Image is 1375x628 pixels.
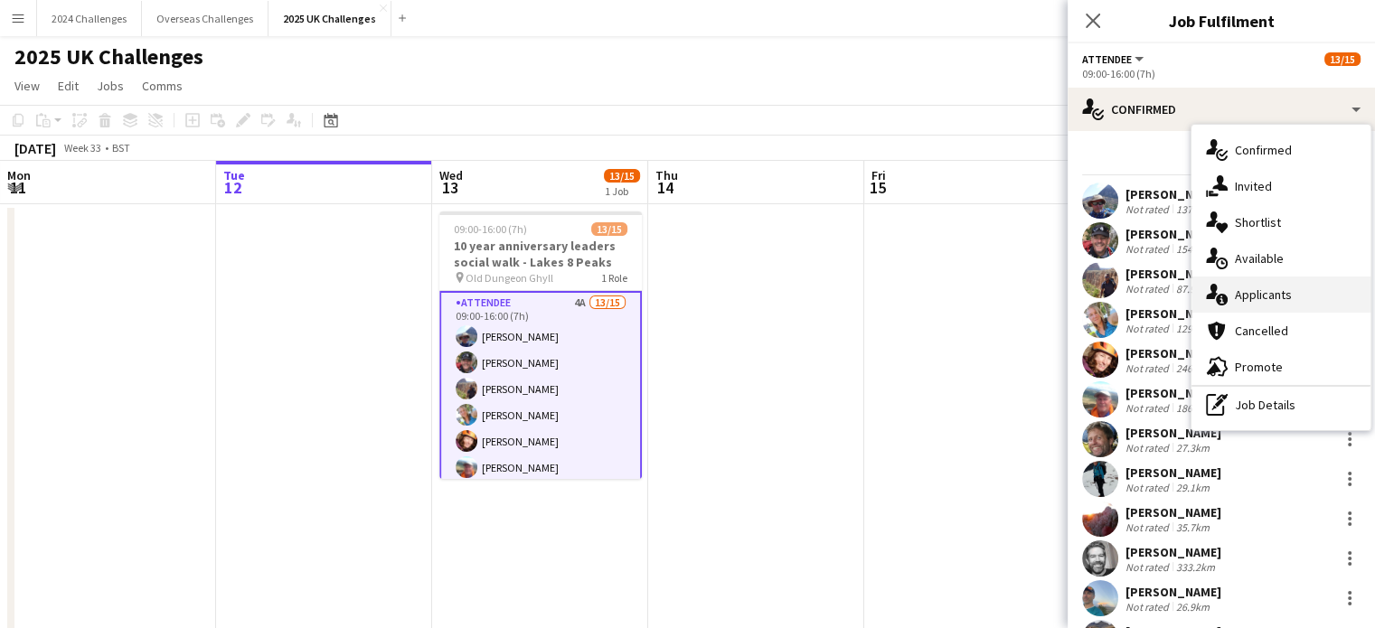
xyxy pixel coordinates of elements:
span: Week 33 [60,141,105,155]
div: [PERSON_NAME] [1125,584,1221,600]
span: Jobs [97,78,124,94]
div: Not rated [1125,401,1173,415]
div: [PERSON_NAME] [1125,544,1221,560]
a: Jobs [89,74,131,98]
a: Edit [51,74,86,98]
div: [PERSON_NAME] [1125,464,1221,481]
div: 1 Job [605,184,639,198]
div: [PERSON_NAME] [1125,266,1221,282]
a: Comms [135,74,190,98]
h1: 2025 UK Challenges [14,43,203,70]
span: Wed [439,167,463,183]
a: View [7,74,47,98]
div: [PERSON_NAME] [1125,345,1221,361]
div: Applicants [1191,277,1370,313]
div: [PERSON_NAME] [1125,186,1221,202]
div: 246.7km [1173,361,1219,375]
span: 1 Role [601,271,627,285]
div: Cancelled [1191,313,1370,349]
div: Invited [1191,168,1370,204]
div: Shortlist [1191,204,1370,240]
div: Not rated [1125,520,1173,534]
span: 11 [5,177,31,198]
div: Job Details [1191,387,1370,423]
div: [PERSON_NAME] [1125,425,1221,441]
div: [PERSON_NAME] [1125,504,1221,520]
div: Available [1191,240,1370,277]
div: [DATE] [14,139,56,157]
span: 09:00-16:00 (7h) [454,222,527,236]
div: Not rated [1125,481,1173,494]
span: 13/15 [591,222,627,236]
button: 2025 UK Challenges [268,1,391,36]
span: 13/15 [1324,52,1361,66]
span: Tue [223,167,245,183]
h3: 10 year anniversary leaders social walk - Lakes 8 Peaks [439,238,642,270]
button: 2024 Challenges [37,1,142,36]
div: BST [112,141,130,155]
div: Not rated [1125,441,1173,455]
app-job-card: 09:00-16:00 (7h)13/1510 year anniversary leaders social walk - Lakes 8 Peaks Old Dungeon Ghyll1 R... [439,211,642,479]
span: 12 [221,177,245,198]
div: Not rated [1125,560,1173,574]
div: Promote [1191,349,1370,385]
div: 09:00-16:00 (7h) [1082,67,1361,80]
div: Not rated [1125,322,1173,335]
span: 13 [437,177,463,198]
div: [PERSON_NAME] [1125,226,1221,242]
div: 154km [1173,242,1210,256]
div: 35.7km [1173,520,1213,534]
span: Attendee [1082,52,1132,66]
div: Confirmed [1068,88,1375,131]
span: Mon [7,167,31,183]
span: 15 [869,177,886,198]
div: 129.8km [1173,322,1219,335]
div: 27.3km [1173,441,1213,455]
div: Not rated [1125,600,1173,614]
div: Not rated [1125,242,1173,256]
div: Confirmed [1191,132,1370,168]
div: Not rated [1125,282,1173,295]
div: Not rated [1125,361,1173,375]
div: 29.1km [1173,481,1213,494]
span: Fri [871,167,886,183]
span: 13/15 [604,169,640,183]
button: Attendee [1082,52,1146,66]
div: [PERSON_NAME] [1125,305,1221,322]
span: Comms [142,78,183,94]
span: Old Dungeon Ghyll [466,271,553,285]
div: 26.9km [1173,600,1213,614]
h3: Job Fulfilment [1068,9,1375,33]
span: 14 [653,177,678,198]
div: 87.9km [1173,282,1213,295]
div: Not rated [1125,202,1173,216]
div: 137.3km [1173,202,1219,216]
span: Thu [655,167,678,183]
div: [PERSON_NAME] [1125,385,1221,401]
span: View [14,78,40,94]
span: Edit [58,78,79,94]
div: 333.2km [1173,560,1219,574]
button: Overseas Challenges [142,1,268,36]
div: 186.9km [1173,401,1219,415]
